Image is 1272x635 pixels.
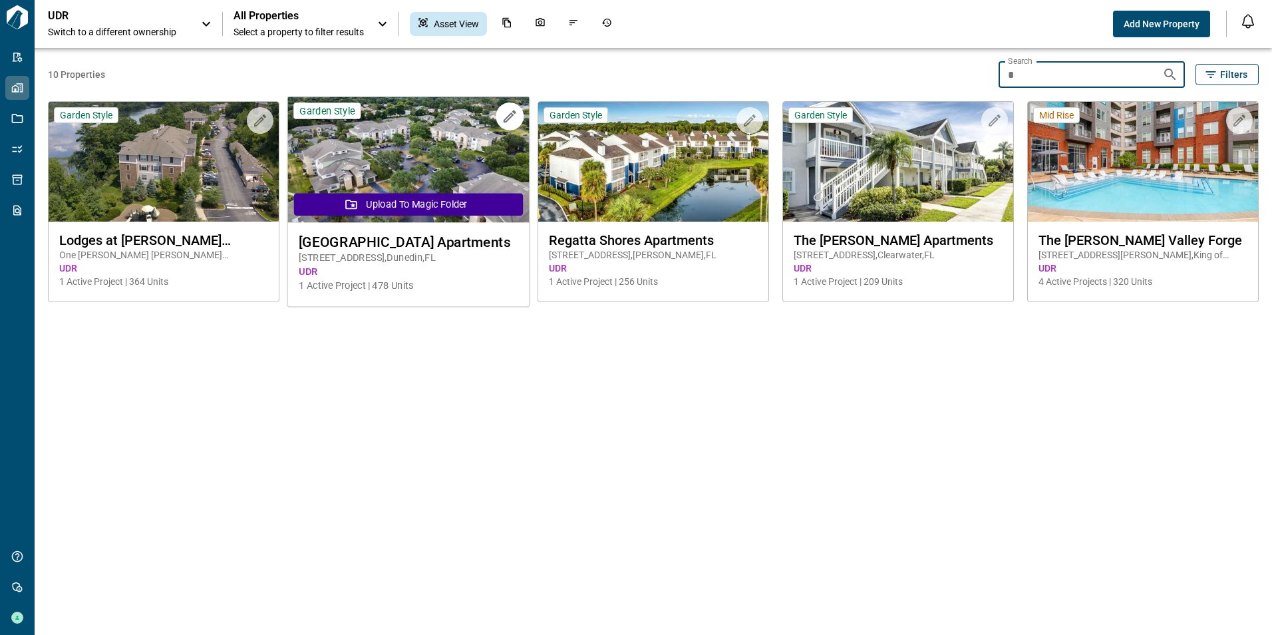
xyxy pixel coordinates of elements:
[410,12,487,36] div: Asset View
[299,265,518,279] span: UDR
[59,248,268,262] span: One [PERSON_NAME] [PERSON_NAME] Dr , Tewksbury , MA
[48,68,993,81] span: 10 Properties
[1038,275,1247,288] span: 4 Active Projects | 320 Units
[234,9,364,23] span: All Properties
[294,193,523,216] button: Upload to Magic Folder
[794,109,847,121] span: Garden Style
[550,109,602,121] span: Garden Style
[1038,248,1247,262] span: [STREET_ADDRESS][PERSON_NAME] , King of Prussia , PA
[1008,55,1033,67] label: Search
[538,102,768,222] img: property-asset
[287,97,529,223] img: property-asset
[59,232,268,248] span: Lodges at [PERSON_NAME][GEOGRAPHIC_DATA]
[549,248,758,262] span: [STREET_ADDRESS] , [PERSON_NAME] , FL
[494,12,520,36] div: Documents
[1157,61,1184,88] button: Search properties
[1237,11,1259,32] button: Open notification feed
[60,109,112,121] span: Garden Style
[1038,262,1247,275] span: UDR
[783,102,1013,222] img: property-asset
[434,17,479,31] span: Asset View
[59,275,268,288] span: 1 Active Project | 364 Units
[549,262,758,275] span: UDR
[794,275,1003,288] span: 1 Active Project | 209 Units
[299,234,518,250] span: [GEOGRAPHIC_DATA] Apartments
[299,279,518,293] span: 1 Active Project | 478 Units
[794,262,1003,275] span: UDR
[1039,109,1074,121] span: Mid Rise
[527,12,554,36] div: Photos
[1220,68,1247,81] span: Filters
[1113,11,1210,37] button: Add New Property
[299,105,355,117] span: Garden Style
[593,12,620,36] div: Job History
[234,25,364,39] span: Select a property to filter results
[48,25,188,39] span: Switch to a different ownership
[1124,17,1199,31] span: Add New Property
[794,248,1003,262] span: [STREET_ADDRESS] , Clearwater , FL
[48,9,168,23] p: UDR
[59,262,268,275] span: UDR
[299,251,518,265] span: [STREET_ADDRESS] , Dunedin , FL
[1195,64,1259,85] button: Filters
[1028,102,1258,222] img: property-asset
[49,102,279,222] img: property-asset
[794,232,1003,248] span: The [PERSON_NAME] Apartments
[549,275,758,288] span: 1 Active Project | 256 Units
[549,232,758,248] span: Regatta Shores Apartments
[560,12,587,36] div: Issues & Info
[1038,232,1247,248] span: The [PERSON_NAME] Valley Forge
